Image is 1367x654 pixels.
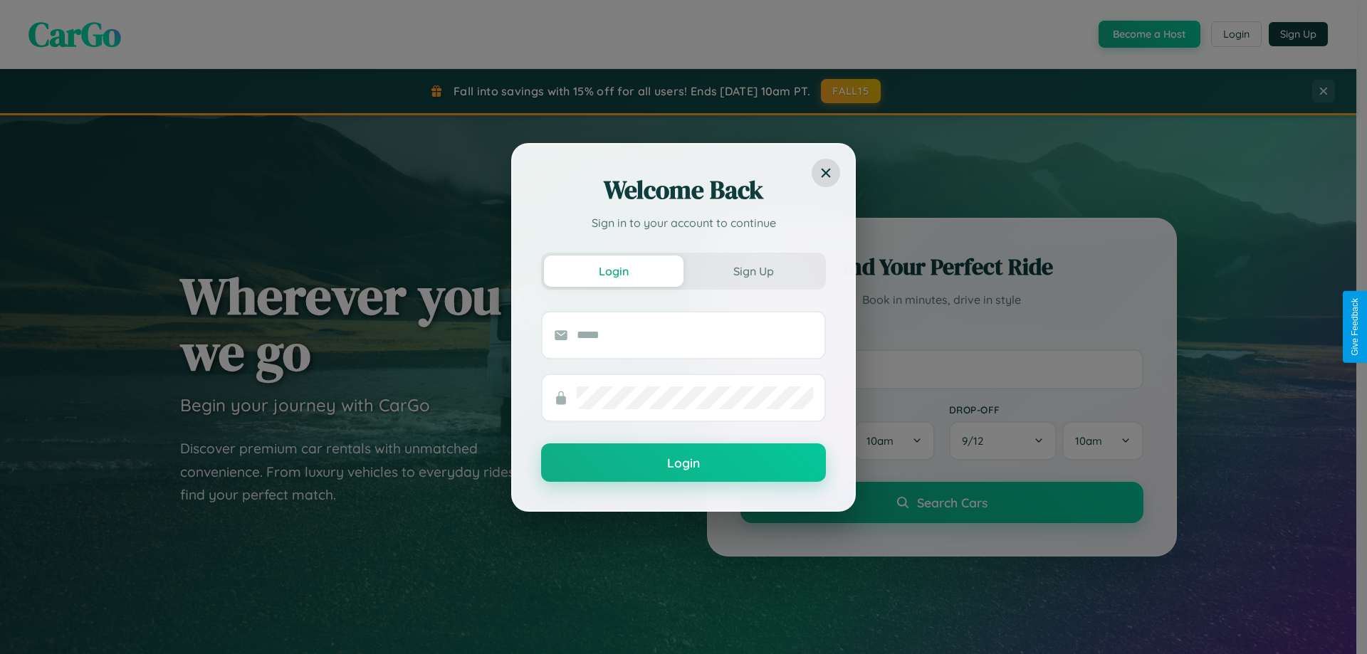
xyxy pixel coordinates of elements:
[1350,298,1360,356] div: Give Feedback
[541,173,826,207] h2: Welcome Back
[541,214,826,231] p: Sign in to your account to continue
[544,255,683,287] button: Login
[683,255,823,287] button: Sign Up
[541,443,826,482] button: Login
